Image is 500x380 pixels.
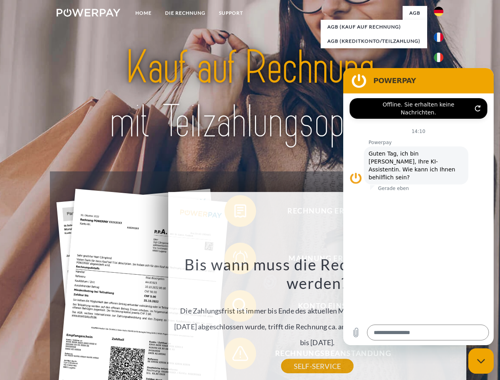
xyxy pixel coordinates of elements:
img: title-powerpay_de.svg [76,38,424,152]
iframe: Schaltfläche zum Öffnen des Messaging-Fensters; Konversation läuft [468,348,494,374]
h3: Bis wann muss die Rechnung bezahlt werden? [173,255,462,293]
a: AGB (Kauf auf Rechnung) [321,20,427,34]
a: SUPPORT [212,6,250,20]
a: DIE RECHNUNG [158,6,212,20]
a: Home [129,6,158,20]
img: logo-powerpay-white.svg [57,9,120,17]
a: agb [403,6,427,20]
a: AGB (Kreditkonto/Teilzahlung) [321,34,427,48]
img: it [434,53,443,62]
div: Die Zahlungsfrist ist immer bis Ende des aktuellen Monats. Wenn die Bestellung z.B. am [DATE] abg... [173,255,462,366]
a: SELF-SERVICE [281,359,354,373]
iframe: Messaging-Fenster [343,68,494,345]
img: de [434,7,443,16]
img: fr [434,32,443,42]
